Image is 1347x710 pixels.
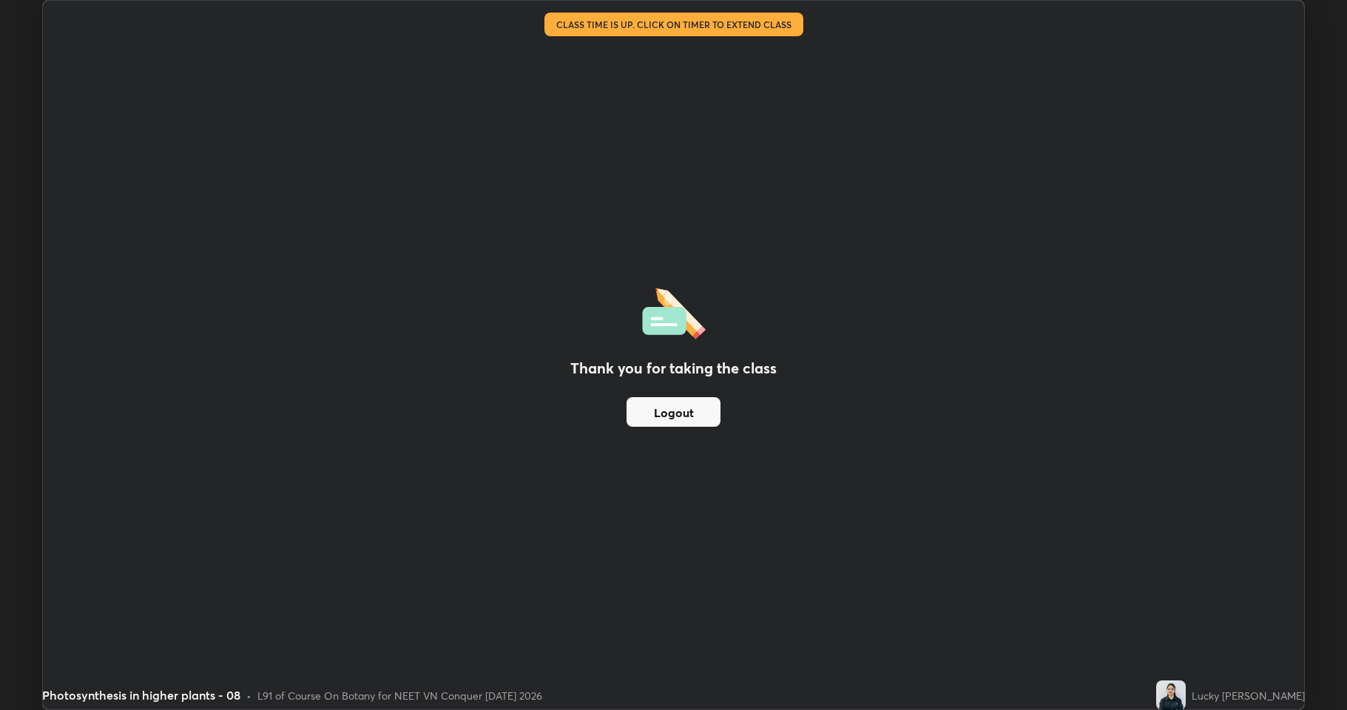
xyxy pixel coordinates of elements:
[570,357,777,379] h2: Thank you for taking the class
[1192,688,1305,703] div: Lucky [PERSON_NAME]
[627,397,720,427] button: Logout
[1156,680,1186,710] img: ac32ed79869041e68d2c152ee794592b.jpg
[246,688,251,703] div: •
[42,686,240,704] div: Photosynthesis in higher plants - 08
[642,283,706,339] img: offlineFeedback.1438e8b3.svg
[257,688,542,703] div: L91 of Course On Botany for NEET VN Conquer [DATE] 2026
